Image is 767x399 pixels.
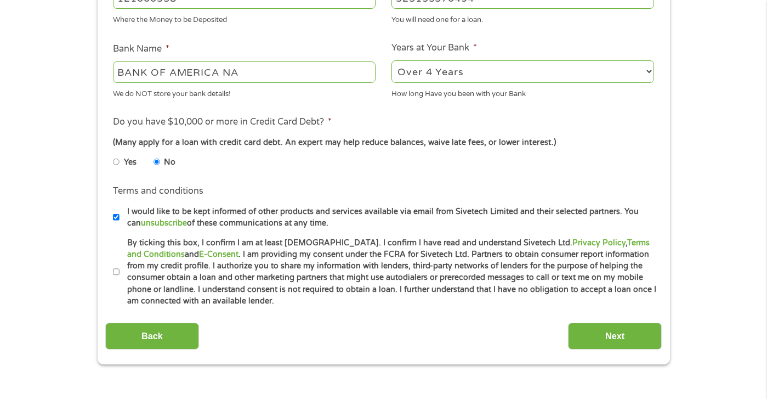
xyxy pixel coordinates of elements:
[391,42,477,54] label: Years at Your Bank
[105,323,199,350] input: Back
[113,186,203,197] label: Terms and conditions
[113,43,169,55] label: Bank Name
[391,11,654,26] div: You will need one for a loan.
[113,11,376,26] div: Where the Money to be Deposited
[199,250,238,259] a: E-Consent
[120,237,657,307] label: By ticking this box, I confirm I am at least [DEMOGRAPHIC_DATA]. I confirm I have read and unders...
[568,323,662,350] input: Next
[124,156,137,168] label: Yes
[391,85,654,99] div: How long Have you been with your Bank
[113,116,332,128] label: Do you have $10,000 or more in Credit Card Debt?
[113,85,376,99] div: We do NOT store your bank details!
[113,137,654,149] div: (Many apply for a loan with credit card debt. An expert may help reduce balances, waive late fees...
[120,206,657,229] label: I would like to be kept informed of other products and services available via email from Sivetech...
[141,218,187,228] a: unsubscribe
[572,238,626,248] a: Privacy Policy
[164,156,175,168] label: No
[127,238,650,259] a: Terms and Conditions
